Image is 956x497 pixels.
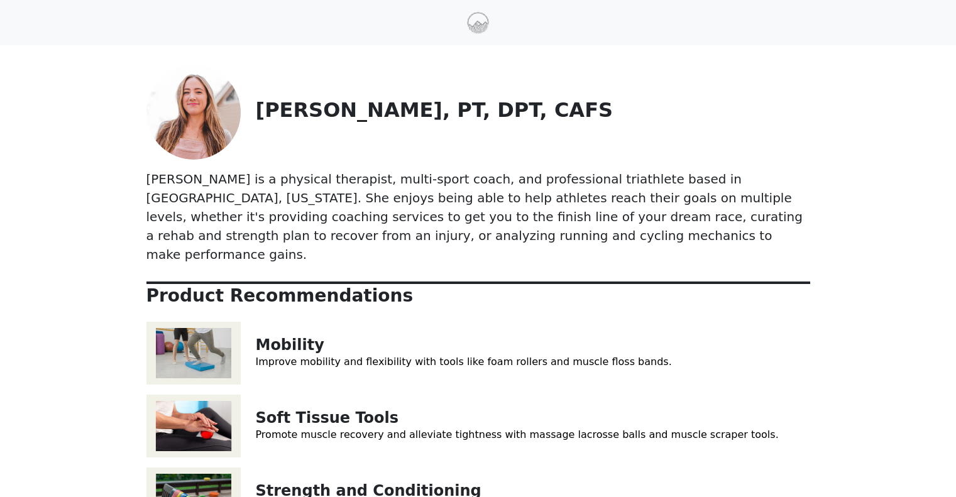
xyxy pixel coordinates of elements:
img: Soft Tissue Tools [146,395,241,457]
a: Promote muscle recovery and alleviate tightness with massage lacrosse balls and muscle scraper to... [256,429,779,440]
p: [PERSON_NAME], PT, DPT, CAFS [256,98,810,122]
img: Dr. Caitlin Alexander, PT, DPT, CAFS [146,65,241,160]
img: Mobility [146,322,241,385]
a: Soft Tissue Tools [256,409,399,427]
a: Mobility [256,336,324,354]
p: [PERSON_NAME] is a physical therapist, multi-sport coach, and professional triathlete based in [G... [146,170,810,264]
a: Improve mobility and flexibility with tools like foam rollers and muscle floss bands. [256,356,672,368]
p: Product Recommendations [146,285,810,307]
img: Hü Performance [467,12,489,34]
